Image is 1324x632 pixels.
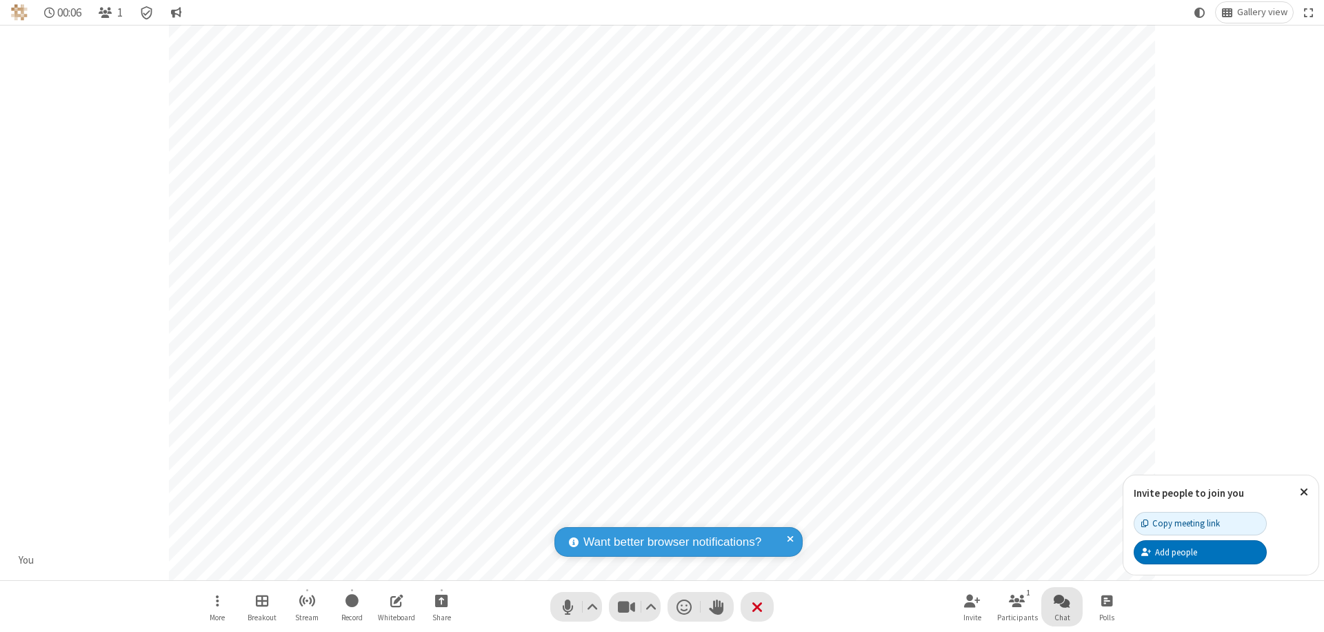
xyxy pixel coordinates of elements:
button: Manage Breakout Rooms [241,587,283,626]
span: Invite [963,613,981,622]
span: Stream [295,613,319,622]
button: Audio settings [583,592,602,622]
button: Open participant list [92,2,128,23]
span: Want better browser notifications? [583,533,761,551]
div: Copy meeting link [1141,517,1220,530]
span: Polls [1099,613,1114,622]
button: Conversation [165,2,187,23]
div: 1 [1023,586,1034,599]
div: You [14,553,39,569]
button: Open poll [1086,587,1127,626]
div: Timer [39,2,88,23]
span: Participants [997,613,1038,622]
span: Record [341,613,363,622]
button: End or leave meeting [741,592,774,622]
button: Add people [1134,540,1267,564]
button: Send a reaction [668,592,701,622]
button: Close popover [1290,475,1318,509]
button: Copy meeting link [1134,512,1267,535]
button: Fullscreen [1298,2,1319,23]
label: Invite people to join you [1134,486,1244,500]
span: Breakout [248,613,277,622]
button: Start streaming [286,587,328,626]
button: Mute (⌘+Shift+A) [550,592,602,622]
span: Chat [1054,613,1070,622]
button: Start sharing [421,587,462,626]
span: Whiteboard [378,613,415,622]
span: 1 [117,6,123,19]
button: Open chat [1041,587,1083,626]
span: 00:06 [57,6,81,19]
button: Invite participants (⌘+Shift+I) [952,587,993,626]
button: Open menu [197,587,238,626]
span: More [210,613,225,622]
span: Share [432,613,451,622]
button: Stop video (⌘+Shift+V) [609,592,661,622]
button: Open participant list [996,587,1038,626]
button: Video setting [642,592,661,622]
img: QA Selenium DO NOT DELETE OR CHANGE [11,4,28,21]
span: Gallery view [1237,7,1287,18]
button: Using system theme [1189,2,1211,23]
button: Change layout [1216,2,1293,23]
button: Raise hand [701,592,734,622]
div: Meeting details Encryption enabled [134,2,160,23]
button: Open shared whiteboard [376,587,417,626]
button: Start recording [331,587,372,626]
